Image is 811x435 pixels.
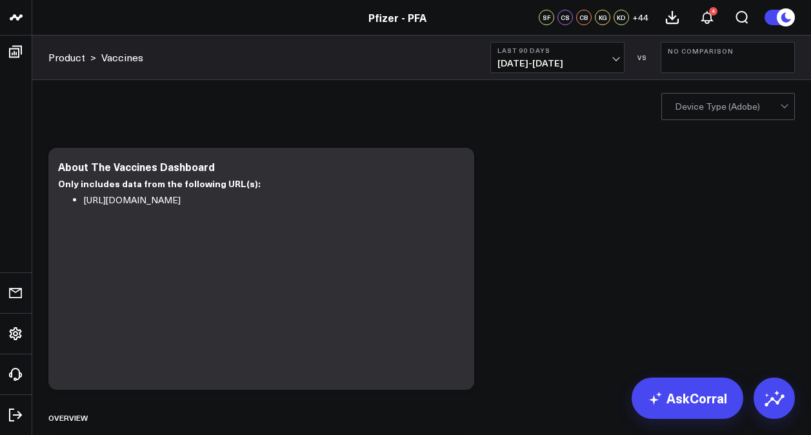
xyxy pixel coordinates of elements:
div: Overview [48,403,88,432]
b: No Comparison [668,47,788,55]
div: KG [595,10,610,25]
li: [URL][DOMAIN_NAME] [84,192,455,208]
div: About The Vaccines Dashboard [58,159,215,174]
div: > [48,50,96,65]
div: KD [614,10,629,25]
button: +44 [632,10,648,25]
div: CS [557,10,573,25]
a: Pfizer - PFA [368,10,426,25]
button: No Comparison [661,42,795,73]
div: VS [631,54,654,61]
div: SF [539,10,554,25]
b: Last 90 Days [497,46,617,54]
div: CB [576,10,592,25]
div: 4 [709,7,717,15]
a: AskCorral [632,378,743,419]
a: Product [48,50,85,65]
b: Only includes data from the following URL(s): [58,177,261,190]
a: Vaccines [101,50,143,65]
span: [DATE] - [DATE] [497,58,617,68]
button: Last 90 Days[DATE]-[DATE] [490,42,625,73]
span: + 44 [632,13,648,22]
